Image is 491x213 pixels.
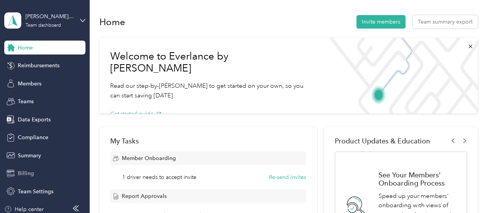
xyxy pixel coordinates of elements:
span: 1 driver needs to accept invite [122,173,196,181]
button: Team summary export [413,15,478,29]
div: Team dashboard [26,23,61,28]
span: Home [18,44,33,52]
span: Member Onboarding [122,154,176,162]
span: Team Settings [18,187,53,196]
img: Welcome to everlance [323,38,477,114]
span: Product Updates & Education [335,137,430,145]
h1: See Your Members' Onboarding Process [378,171,459,187]
iframe: Everlance-gr Chat Button Frame [448,170,491,213]
h1: Welcome to Everlance by [PERSON_NAME] [110,50,312,75]
p: Read our step-by-[PERSON_NAME] to get started on your own, so you can start saving [DATE]. [110,81,312,100]
span: Reimbursements [18,61,60,70]
button: Get started guide [110,110,162,118]
span: Summary [18,152,41,160]
span: Report Approvals [122,192,167,200]
h1: Home [99,18,125,26]
button: Re-send invites [269,173,306,181]
div: [PERSON_NAME] Supply [26,12,74,20]
span: Teams [18,97,34,106]
button: Invite members [356,15,406,29]
span: Billing [18,169,34,177]
span: Data Exports [18,116,51,124]
span: Compliance [18,133,48,141]
div: My Tasks [110,137,307,145]
span: Members [18,80,41,88]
